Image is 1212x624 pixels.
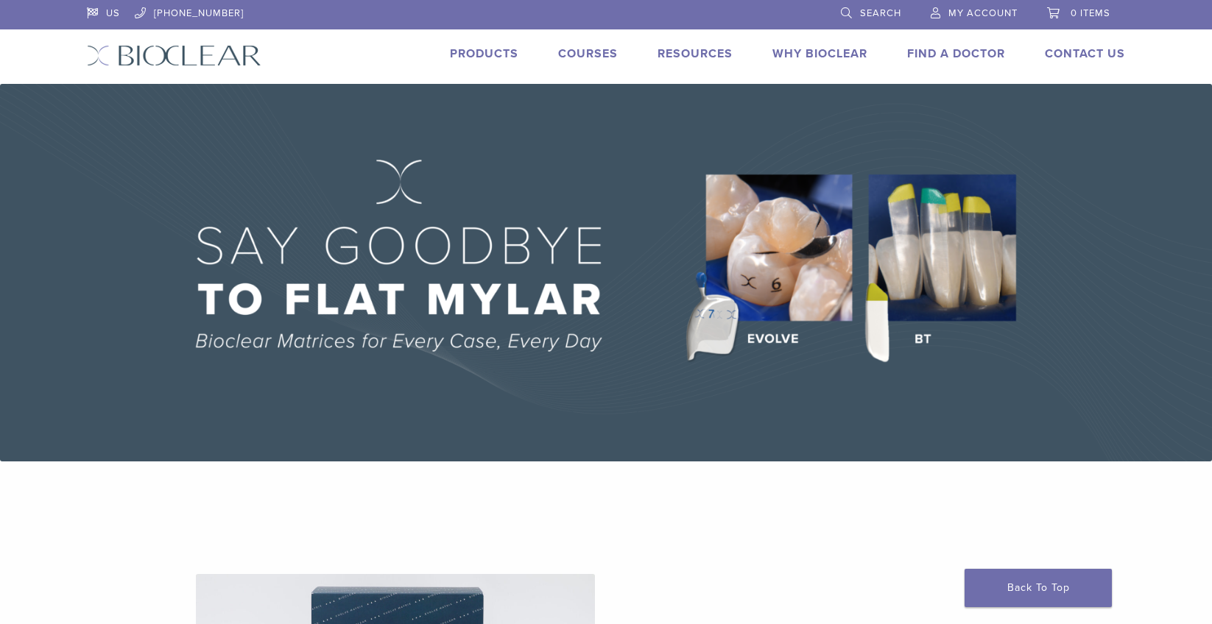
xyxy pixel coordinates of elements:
[948,7,1018,19] span: My Account
[450,46,518,61] a: Products
[965,569,1112,607] a: Back To Top
[772,46,867,61] a: Why Bioclear
[907,46,1005,61] a: Find A Doctor
[87,45,261,66] img: Bioclear
[558,46,618,61] a: Courses
[860,7,901,19] span: Search
[658,46,733,61] a: Resources
[1045,46,1125,61] a: Contact Us
[1071,7,1110,19] span: 0 items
